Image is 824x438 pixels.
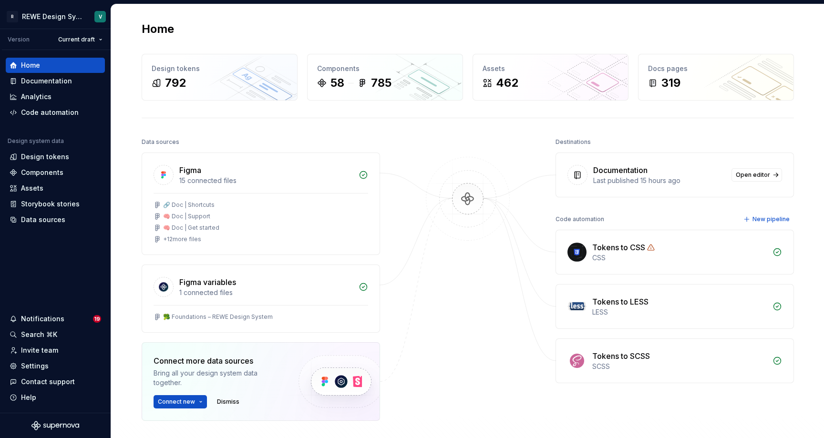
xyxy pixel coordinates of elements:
[21,92,51,102] div: Analytics
[496,75,518,91] div: 462
[154,355,282,367] div: Connect more data sources
[21,183,43,193] div: Assets
[142,135,179,149] div: Data sources
[317,64,453,73] div: Components
[213,395,244,408] button: Dismiss
[165,75,186,91] div: 792
[592,307,767,317] div: LESS
[152,64,288,73] div: Design tokens
[473,54,628,101] a: Assets462
[741,213,794,226] button: New pipeline
[179,276,236,288] div: Figma variables
[158,398,195,406] span: Connect new
[731,168,782,182] a: Open editor
[6,58,105,73] a: Home
[556,135,591,149] div: Destinations
[142,265,380,333] a: Figma variables1 connected files🥦 Foundations – REWE Design System
[217,398,239,406] span: Dismiss
[371,75,391,91] div: 785
[592,296,649,307] div: Tokens to LESS
[21,314,64,324] div: Notifications
[593,164,648,176] div: Documentation
[6,196,105,212] a: Storybook stories
[6,311,105,326] button: Notifications19
[483,64,618,73] div: Assets
[163,224,219,232] div: 🧠 Doc | Get started
[592,362,767,371] div: SCSS
[163,313,273,321] div: 🥦 Foundations – REWE Design System
[648,64,784,73] div: Docs pages
[6,149,105,164] a: Design tokens
[330,75,344,91] div: 58
[6,89,105,104] a: Analytics
[638,54,794,101] a: Docs pages319
[6,358,105,374] a: Settings
[592,350,650,362] div: Tokens to SCSS
[22,12,83,21] div: REWE Design System
[21,108,79,117] div: Code automation
[592,242,645,253] div: Tokens to CSS
[736,171,770,179] span: Open editor
[179,164,201,176] div: Figma
[21,215,65,224] div: Data sources
[21,61,40,70] div: Home
[58,36,95,43] span: Current draft
[163,213,210,220] div: 🧠 Doc | Support
[21,361,49,371] div: Settings
[154,368,282,387] div: Bring all your design system data together.
[154,395,207,408] button: Connect new
[6,212,105,227] a: Data sources
[6,73,105,89] a: Documentation
[6,390,105,405] button: Help
[163,235,201,243] div: + 12 more files
[54,33,107,46] button: Current draft
[661,75,680,91] div: 319
[21,76,72,86] div: Documentation
[592,253,767,263] div: CSS
[593,176,726,185] div: Last published 15 hours ago
[163,201,215,209] div: 🔗 Doc | Shortcuts
[307,54,463,101] a: Components58785
[21,346,58,355] div: Invite team
[142,21,174,37] h2: Home
[21,168,63,177] div: Components
[179,176,353,185] div: 15 connected files
[21,152,69,162] div: Design tokens
[8,137,64,145] div: Design system data
[21,377,75,387] div: Contact support
[556,213,604,226] div: Code automation
[21,199,80,209] div: Storybook stories
[6,181,105,196] a: Assets
[179,288,353,297] div: 1 connected files
[8,36,30,43] div: Version
[6,165,105,180] a: Components
[2,6,109,27] button: RREWE Design SystemV
[21,330,57,339] div: Search ⌘K
[6,343,105,358] a: Invite team
[99,13,102,20] div: V
[93,315,101,323] span: 19
[6,105,105,120] a: Code automation
[142,153,380,255] a: Figma15 connected files🔗 Doc | Shortcuts🧠 Doc | Support🧠 Doc | Get started+12more files
[6,327,105,342] button: Search ⌘K
[6,374,105,389] button: Contact support
[752,215,790,223] span: New pipeline
[21,393,36,402] div: Help
[142,54,298,101] a: Design tokens792
[7,11,18,22] div: R
[31,421,79,430] svg: Supernova Logo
